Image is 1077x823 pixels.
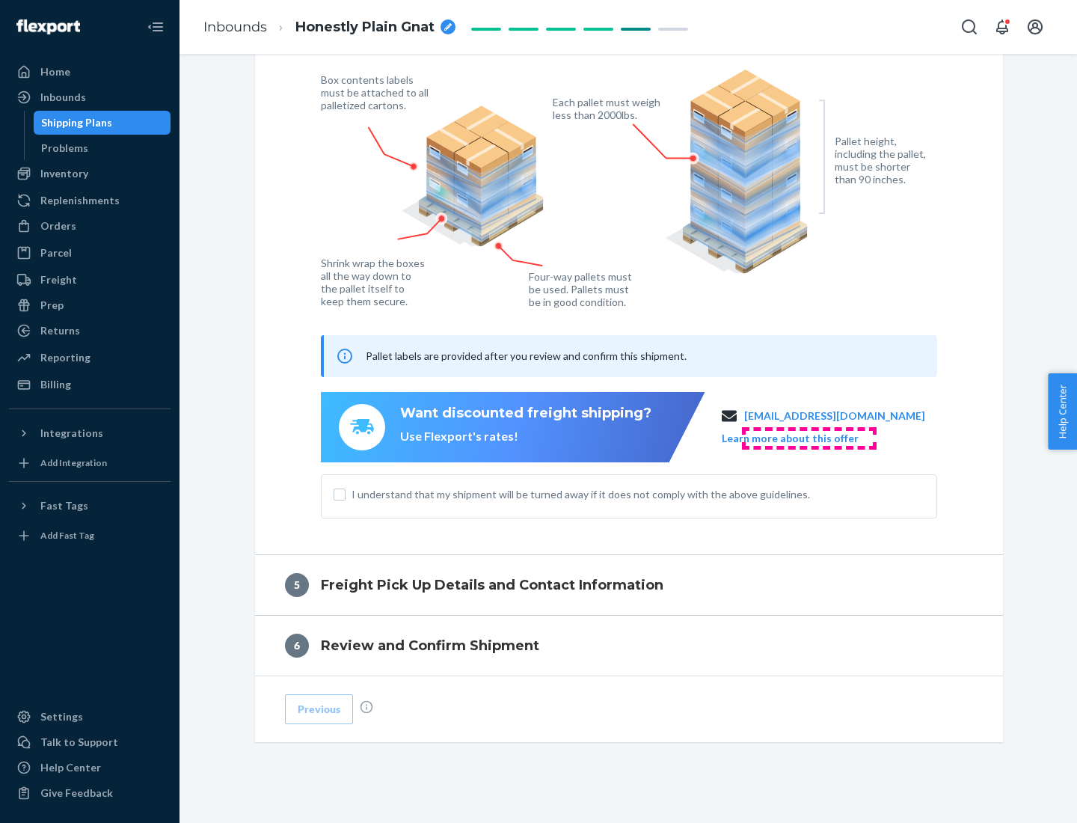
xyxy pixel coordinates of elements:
[285,694,353,724] button: Previous
[203,19,267,35] a: Inbounds
[9,214,171,238] a: Orders
[141,12,171,42] button: Close Navigation
[9,268,171,292] a: Freight
[255,555,1003,615] button: 5Freight Pick Up Details and Contact Information
[40,64,70,79] div: Home
[40,498,88,513] div: Fast Tags
[40,272,77,287] div: Freight
[9,189,171,212] a: Replenishments
[529,270,633,308] figcaption: Four-way pallets must be used. Pallets must be in good condition.
[34,111,171,135] a: Shipping Plans
[553,96,664,121] figcaption: Each pallet must weigh less than 2000lbs.
[9,293,171,317] a: Prep
[40,245,72,260] div: Parcel
[9,421,171,445] button: Integrations
[722,431,859,446] button: Learn more about this offer
[954,12,984,42] button: Open Search Box
[835,135,933,186] figcaption: Pallet height, including the pallet, must be shorter than 90 inches.
[40,786,113,801] div: Give Feedback
[9,451,171,475] a: Add Integration
[334,489,346,501] input: I understand that my shipment will be turned away if it does not comply with the above guidelines.
[366,349,687,362] span: Pallet labels are provided after you review and confirm this shipment.
[744,409,925,423] a: [EMAIL_ADDRESS][DOMAIN_NAME]
[321,636,539,655] h4: Review and Confirm Shipment
[400,404,651,423] div: Want discounted freight shipping?
[40,377,71,392] div: Billing
[9,241,171,265] a: Parcel
[16,19,80,34] img: Flexport logo
[40,735,118,750] div: Talk to Support
[40,709,83,724] div: Settings
[285,634,309,658] div: 6
[9,705,171,729] a: Settings
[40,760,101,775] div: Help Center
[40,166,88,181] div: Inventory
[400,428,651,445] div: Use Flexport's rates!
[41,115,112,130] div: Shipping Plans
[987,12,1017,42] button: Open notifications
[40,456,107,469] div: Add Integration
[9,756,171,780] a: Help Center
[321,575,663,595] h4: Freight Pick Up Details and Contact Information
[295,18,435,37] span: Honestly Plain Gnat
[9,346,171,370] a: Reporting
[321,257,428,308] figcaption: Shrink wrap the boxes all the way down to the pallet itself to keep them secure.
[9,494,171,518] button: Fast Tags
[9,85,171,109] a: Inbounds
[40,426,103,441] div: Integrations
[9,524,171,548] a: Add Fast Tag
[40,298,64,313] div: Prep
[40,218,76,233] div: Orders
[9,373,171,397] a: Billing
[9,60,171,84] a: Home
[40,323,80,338] div: Returns
[34,136,171,160] a: Problems
[9,319,171,343] a: Returns
[352,487,924,502] span: I understand that my shipment will be turned away if it does not comply with the above guidelines.
[285,573,309,597] div: 5
[321,73,432,111] figcaption: Box contents labels must be attached to all palletized cartons.
[9,781,171,805] button: Give Feedback
[40,90,86,105] div: Inbounds
[40,529,94,542] div: Add Fast Tag
[9,162,171,186] a: Inventory
[255,616,1003,676] button: 6Review and Confirm Shipment
[40,193,120,208] div: Replenishments
[40,350,90,365] div: Reporting
[41,141,88,156] div: Problems
[1048,373,1077,450] button: Help Center
[191,5,467,49] ol: breadcrumbs
[1020,12,1050,42] button: Open account menu
[9,730,171,754] a: Talk to Support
